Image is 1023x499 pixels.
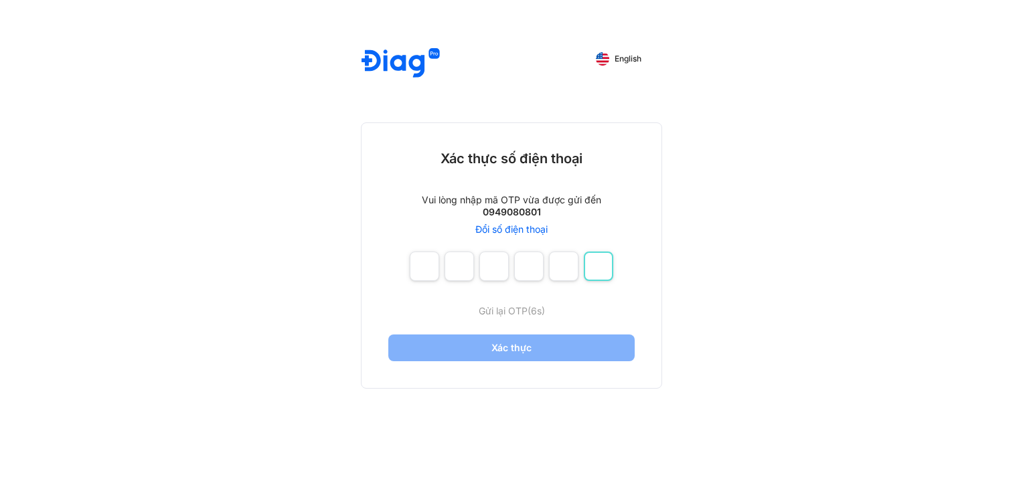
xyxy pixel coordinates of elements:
img: logo [362,48,440,80]
img: English [596,52,609,66]
a: Đổi số điện thoại [475,223,548,235]
span: English [615,54,641,64]
div: Xác thực số điện thoại [441,150,582,167]
button: English [586,48,651,70]
button: Xác thực [388,334,635,361]
div: 0949080801 [483,206,541,218]
div: Vui lòng nhập mã OTP vừa được gửi đến [422,194,601,206]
